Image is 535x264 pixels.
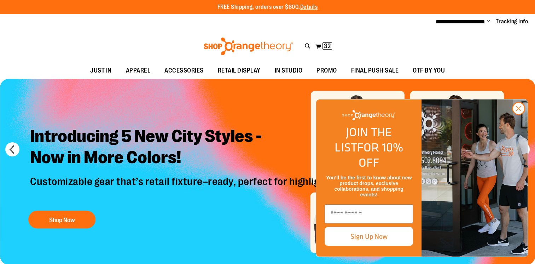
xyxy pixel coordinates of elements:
a: ACCESSORIES [157,63,211,79]
span: RETAIL DISPLAY [218,63,261,79]
span: FOR 10% OFF [357,138,403,171]
img: Shop Orangtheory [421,99,528,257]
button: Shop Now [28,211,95,229]
a: OTF BY YOU [406,63,452,79]
span: APPAREL [126,63,151,79]
h2: Introducing 5 New City Styles - Now in More Colors! [25,120,406,175]
p: Customizable gear that’s retail fixture–ready, perfect for highlighting your studio! [25,175,406,204]
a: IN STUDIO [268,63,310,79]
span: OTF BY YOU [413,63,445,79]
span: IN STUDIO [275,63,303,79]
button: Account menu [487,18,490,25]
span: JUST IN [90,63,112,79]
span: 32 [324,42,331,50]
button: Close dialog [512,102,525,115]
a: RETAIL DISPLAY [211,63,268,79]
span: ACCESSORIES [164,63,204,79]
a: PROMO [309,63,344,79]
p: FREE Shipping, orders over $600. [217,3,318,11]
span: FINAL PUSH SALE [351,63,399,79]
a: JUST IN [83,63,119,79]
div: FLYOUT Form [309,92,535,264]
a: FINAL PUSH SALE [344,63,406,79]
span: PROMO [316,63,337,79]
img: Shop Orangetheory [342,110,395,120]
span: You’ll be the first to know about new product drops, exclusive collaborations, and shopping events! [326,175,412,197]
a: Tracking Info [496,18,528,25]
input: Enter email [325,205,413,223]
span: JOIN THE LIST [335,123,392,156]
a: APPAREL [119,63,158,79]
a: Details [300,4,318,10]
img: Shop Orangetheory [203,38,294,55]
button: prev [5,142,19,156]
button: Sign Up Now [325,227,413,246]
